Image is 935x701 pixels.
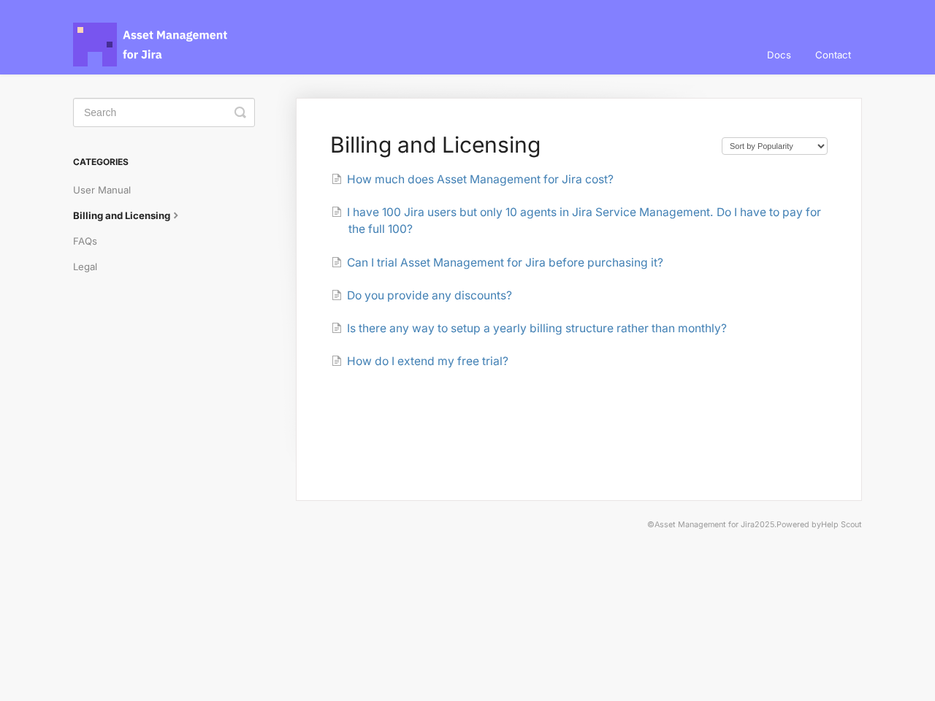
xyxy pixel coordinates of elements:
[331,205,821,236] a: I have 100 Jira users but only 10 agents in Jira Service Management. Do I have to pay for the ful...
[347,256,663,269] span: Can I trial Asset Management for Jira before purchasing it?
[73,23,229,66] span: Asset Management for Jira Docs
[331,354,508,368] a: How do I extend my free trial?
[821,520,862,529] a: Help Scout
[73,149,255,175] h3: Categories
[331,288,512,302] a: Do you provide any discounts?
[776,520,862,529] span: Powered by
[722,137,828,155] select: Page reloads on selection
[73,98,255,127] input: Search
[73,255,108,278] a: Legal
[347,205,821,236] span: I have 100 Jira users but only 10 agents in Jira Service Management. Do I have to pay for the ful...
[73,204,194,227] a: Billing and Licensing
[331,172,614,186] a: How much does Asset Management for Jira cost?
[347,354,508,368] span: How do I extend my free trial?
[347,288,512,302] span: Do you provide any discounts?
[330,131,707,158] h1: Billing and Licensing
[804,35,862,74] a: Contact
[73,229,108,253] a: FAQs
[73,178,142,202] a: User Manual
[331,321,727,335] a: Is there any way to setup a yearly billing structure rather than monthly?
[756,35,802,74] a: Docs
[654,520,755,529] a: Asset Management for Jira
[347,172,614,186] span: How much does Asset Management for Jira cost?
[331,256,663,269] a: Can I trial Asset Management for Jira before purchasing it?
[73,518,862,532] p: © 2025.
[347,321,727,335] span: Is there any way to setup a yearly billing structure rather than monthly?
